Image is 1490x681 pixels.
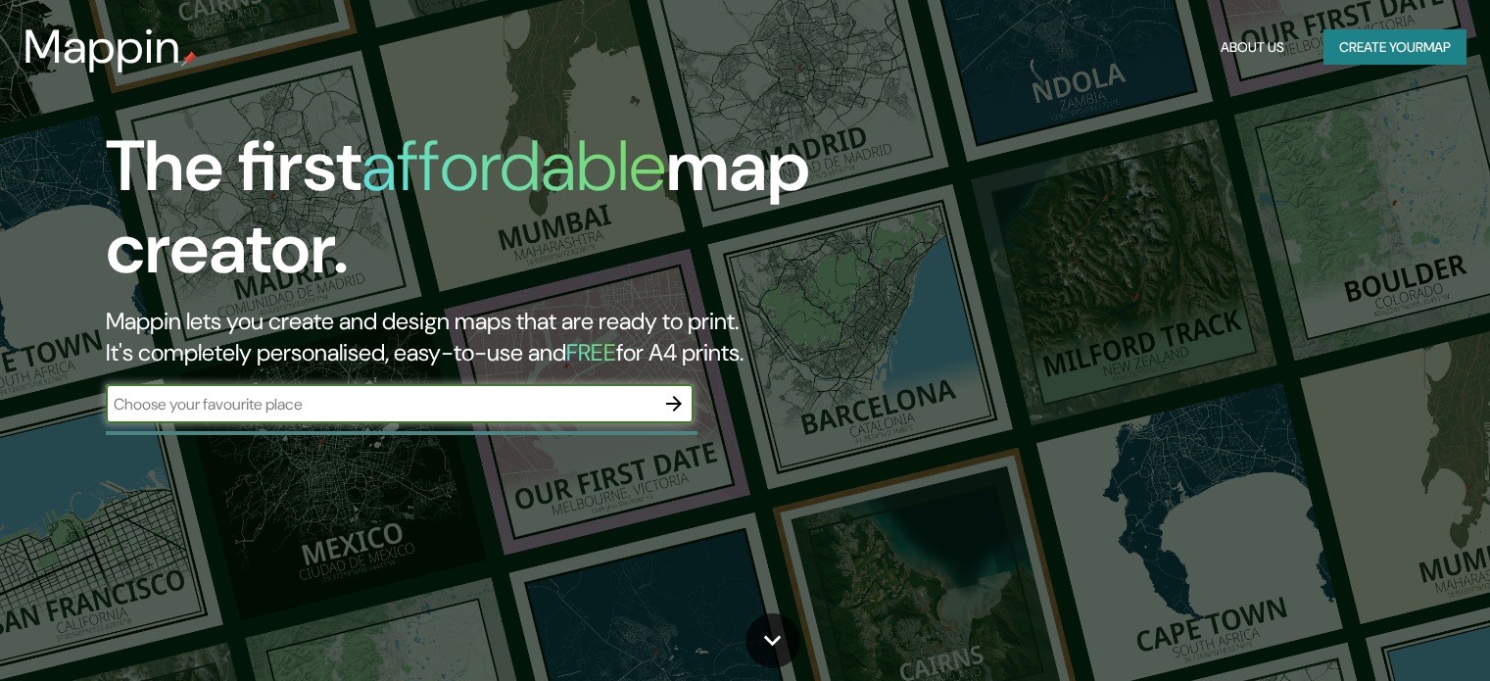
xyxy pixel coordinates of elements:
button: Create yourmap [1323,29,1466,66]
button: About Us [1213,29,1292,66]
img: mappin-pin [181,51,197,67]
h3: Mappin [24,20,181,74]
h2: Mappin lets you create and design maps that are ready to print. It's completely personalised, eas... [106,306,851,368]
h1: The first map creator. [106,125,851,306]
h5: FREE [566,337,616,367]
h1: affordable [361,121,666,212]
input: Choose your favourite place [106,393,654,415]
